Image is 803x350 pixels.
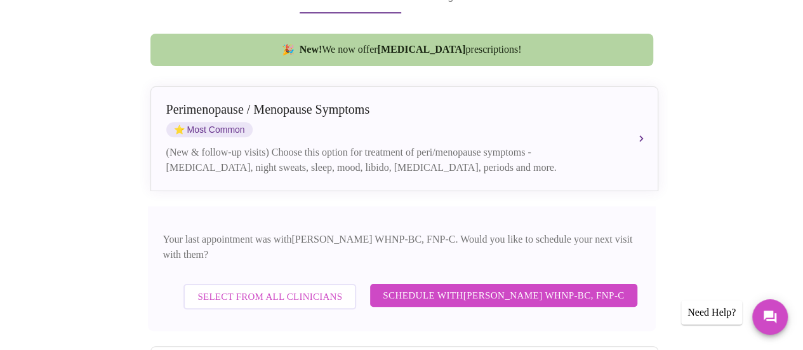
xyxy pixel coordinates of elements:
button: Schedule with[PERSON_NAME] WHNP-BC, FNP-C [370,284,637,307]
span: star [174,125,185,135]
span: new [282,44,295,56]
p: Your last appointment was with [PERSON_NAME] WHNP-BC, FNP-C . Would you like to schedule your nex... [163,232,640,262]
strong: [MEDICAL_DATA] [377,44,465,55]
span: Schedule with [PERSON_NAME] WHNP-BC, FNP-C [383,287,624,304]
span: Most Common [166,122,253,137]
button: Perimenopause / Menopause SymptomsstarMost Common(New & follow-up visits) Choose this option for ... [150,86,658,191]
button: Messages [752,299,788,335]
span: We now offer prescriptions! [300,44,522,55]
div: (New & follow-up visits) Choose this option for treatment of peri/menopause symptoms - [MEDICAL_D... [166,145,617,175]
span: Select from All Clinicians [197,288,342,305]
div: Perimenopause / Menopause Symptoms [166,102,617,117]
button: Select from All Clinicians [183,284,356,309]
strong: New! [300,44,322,55]
div: Need Help? [681,300,742,325]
